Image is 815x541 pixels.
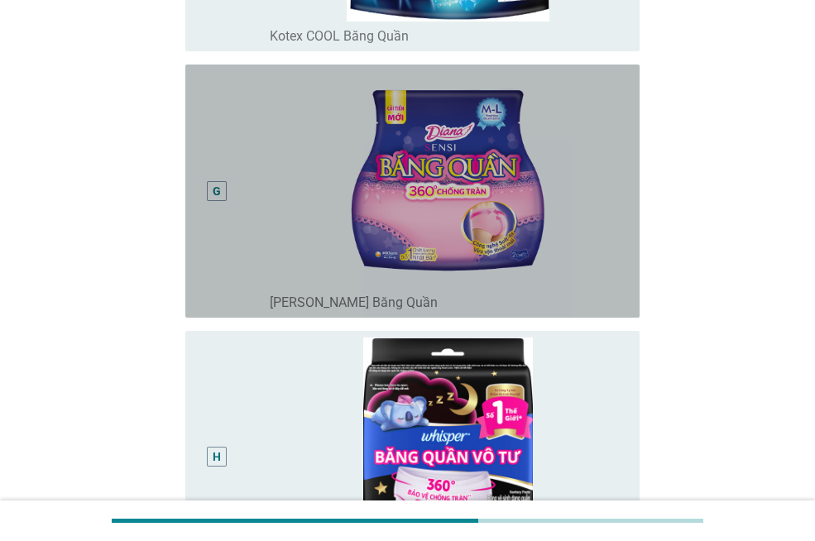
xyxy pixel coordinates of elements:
img: a12c40e1-d092-49be-86a1-ab81ec0306e9-image83.png [270,71,626,288]
label: [PERSON_NAME] Băng Quần [270,294,438,311]
div: G [213,182,221,199]
div: H [213,448,221,466]
label: Kotex COOL Băng Quần [270,28,409,45]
